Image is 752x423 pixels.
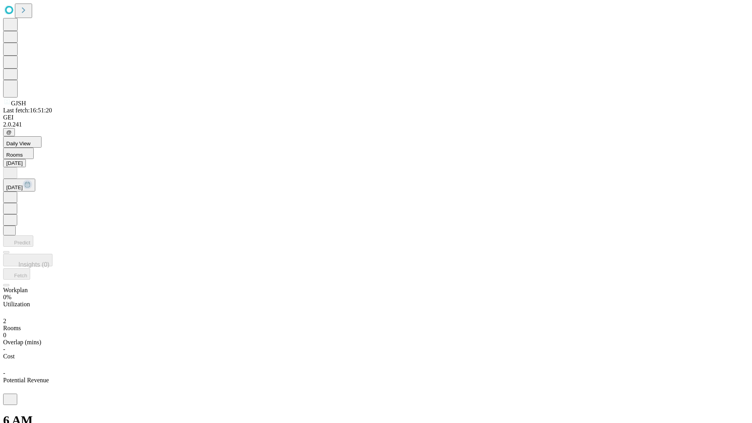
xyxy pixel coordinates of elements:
div: 2.0.241 [3,121,749,128]
button: Fetch [3,268,30,280]
span: Rooms [3,325,21,331]
span: Insights (0) [18,261,49,268]
span: - [3,346,5,352]
span: Potential Revenue [3,377,49,383]
span: Utilization [3,301,30,307]
span: Rooms [6,152,23,158]
span: Cost [3,353,14,360]
span: Last fetch: 16:51:20 [3,107,52,114]
button: Insights (0) [3,254,52,266]
span: 2 [3,318,6,324]
span: Daily View [6,141,31,146]
button: Predict [3,235,33,247]
button: [DATE] [3,159,26,167]
span: 0 [3,332,6,338]
button: Daily View [3,136,42,148]
span: Overlap (mins) [3,339,41,345]
span: [DATE] [6,184,23,190]
span: Workplan [3,287,28,293]
span: @ [6,129,12,135]
button: Rooms [3,148,34,159]
span: - [3,370,5,376]
span: GJSH [11,100,26,107]
span: 0% [3,294,11,300]
button: [DATE] [3,179,35,192]
div: GEI [3,114,749,121]
button: @ [3,128,15,136]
